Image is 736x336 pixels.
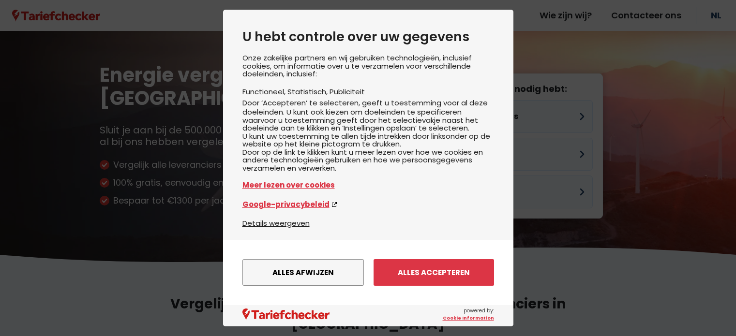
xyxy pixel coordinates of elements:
div: Onze zakelijke partners en wij gebruiken technologieën, inclusief cookies, om informatie over u t... [242,54,494,218]
button: Details weergeven [242,218,310,229]
h2: U hebt controle over uw gegevens [242,29,494,44]
button: Alles accepteren [374,259,494,286]
button: Alles afwijzen [242,259,364,286]
a: Meer lezen over cookies [242,179,494,190]
li: Functioneel [242,87,287,97]
li: Statistisch [287,87,330,97]
div: menu [223,240,513,305]
a: Cookie Information [443,315,494,321]
li: Publiciteit [330,87,365,97]
img: logo [242,308,330,321]
a: Google-privacybeleid [242,199,494,210]
span: powered by: [443,307,494,321]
